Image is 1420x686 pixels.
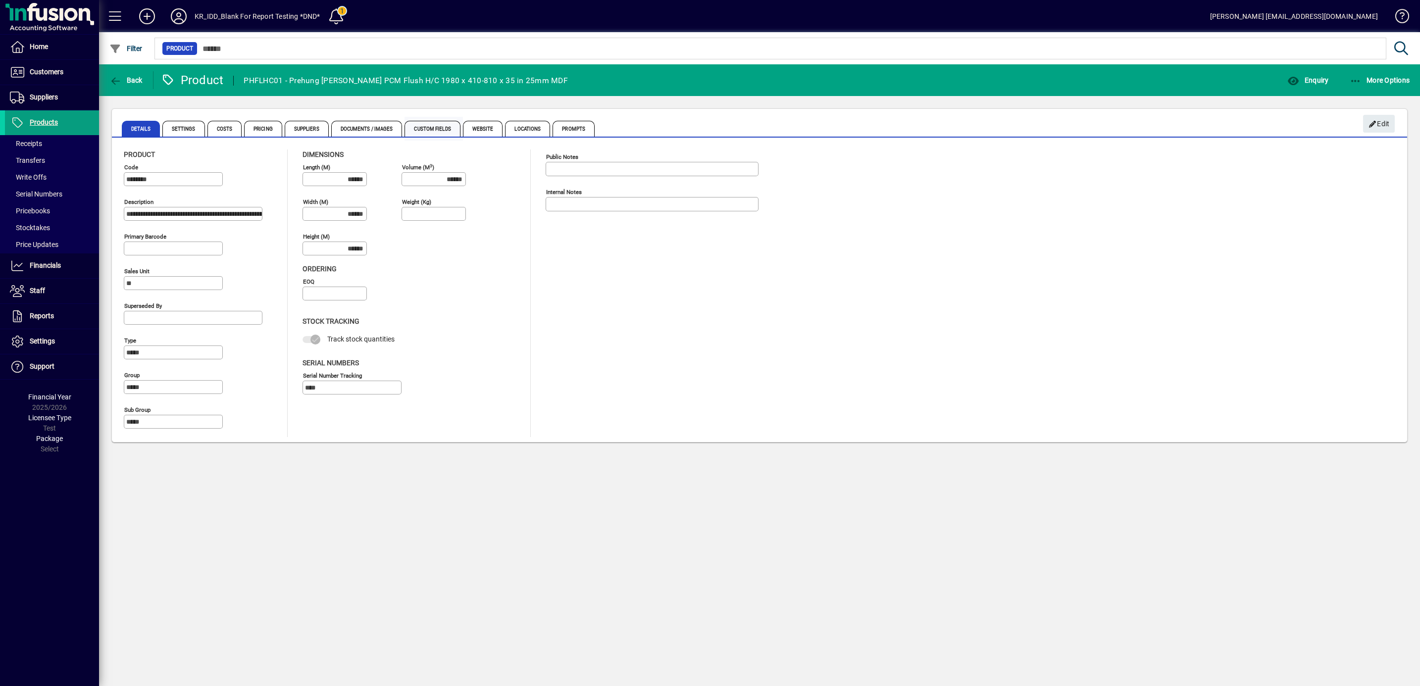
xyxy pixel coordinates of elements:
span: Details [122,121,160,137]
span: Staff [30,287,45,294]
mat-label: Group [124,372,140,379]
span: Edit [1369,116,1390,132]
mat-label: Code [124,164,138,171]
span: Website [463,121,503,137]
div: PHFLHC01 - Prehung [PERSON_NAME] PCM Flush H/C 1980 x 410-810 x 35 in 25mm MDF [244,73,568,89]
button: Add [131,7,163,25]
div: [PERSON_NAME] [EMAIL_ADDRESS][DOMAIN_NAME] [1210,8,1378,24]
span: Support [30,362,54,370]
a: Staff [5,279,99,303]
mat-label: Description [124,198,153,205]
span: Product [166,44,193,53]
div: KR_IDD_Blank For Report Testing *DND* [195,8,320,24]
mat-label: Public Notes [546,153,578,160]
span: Pricing [244,121,282,137]
span: Pricebooks [10,207,50,215]
mat-label: Height (m) [303,233,330,240]
span: Dimensions [303,150,344,158]
app-page-header-button: Back [99,71,153,89]
span: Price Updates [10,241,58,248]
div: Product [161,72,224,88]
span: Prompts [553,121,595,137]
a: Knowledge Base [1388,2,1408,34]
span: Serial Numbers [303,359,359,367]
a: Financials [5,253,99,278]
mat-label: Internal Notes [546,189,582,196]
a: Home [5,35,99,59]
mat-label: Sales unit [124,268,150,275]
span: Product [124,150,155,158]
span: Back [109,76,143,84]
button: Profile [163,7,195,25]
span: Track stock quantities [327,335,395,343]
span: Write Offs [10,173,47,181]
mat-label: EOQ [303,278,314,285]
a: Reports [5,304,99,329]
span: Locations [505,121,550,137]
span: Suppliers [285,121,329,137]
a: Write Offs [5,169,99,186]
button: Back [107,71,145,89]
a: Customers [5,60,99,85]
a: Receipts [5,135,99,152]
button: More Options [1347,71,1413,89]
mat-label: Primary barcode [124,233,166,240]
a: Transfers [5,152,99,169]
a: Serial Numbers [5,186,99,202]
span: Licensee Type [28,414,71,422]
span: Ordering [303,265,337,273]
button: Edit [1363,115,1395,133]
mat-label: Weight (Kg) [402,198,431,205]
span: Stocktakes [10,224,50,232]
span: Filter [109,45,143,52]
a: Stocktakes [5,219,99,236]
span: Products [30,118,58,126]
span: Serial Numbers [10,190,62,198]
span: Reports [30,312,54,320]
button: Enquiry [1285,71,1331,89]
mat-label: Sub group [124,406,151,413]
span: Settings [162,121,205,137]
span: Custom Fields [405,121,460,137]
a: Suppliers [5,85,99,110]
sup: 3 [430,163,432,168]
span: Costs [207,121,242,137]
span: Customers [30,68,63,76]
span: Transfers [10,156,45,164]
mat-label: Volume (m ) [402,164,434,171]
span: Enquiry [1287,76,1328,84]
a: Pricebooks [5,202,99,219]
a: Price Updates [5,236,99,253]
a: Settings [5,329,99,354]
button: Filter [107,40,145,57]
span: Settings [30,337,55,345]
a: Support [5,354,99,379]
mat-label: Type [124,337,136,344]
span: Suppliers [30,93,58,101]
span: Documents / Images [331,121,403,137]
span: Financials [30,261,61,269]
span: Home [30,43,48,50]
span: More Options [1350,76,1410,84]
span: Financial Year [28,393,71,401]
span: Stock Tracking [303,317,359,325]
mat-label: Length (m) [303,164,330,171]
mat-label: Superseded by [124,302,162,309]
mat-label: Width (m) [303,198,328,205]
span: Receipts [10,140,42,147]
mat-label: Serial Number tracking [303,372,362,379]
span: Package [36,435,63,442]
